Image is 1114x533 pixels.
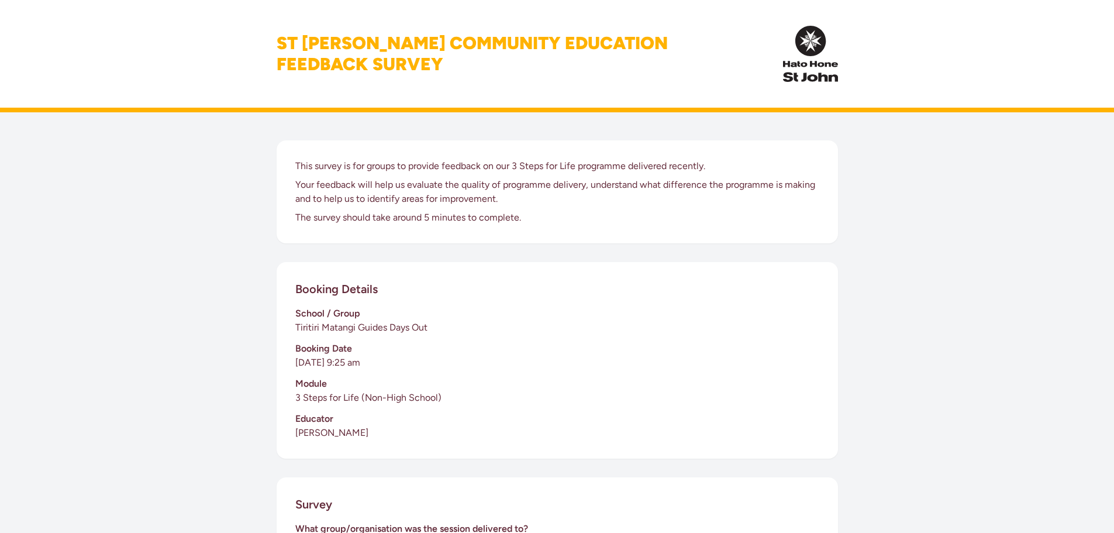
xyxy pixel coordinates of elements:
[277,33,668,75] h1: St [PERSON_NAME] Community Education Feedback Survey
[295,211,819,225] p: The survey should take around 5 minutes to complete.
[295,159,819,173] p: This survey is for groups to provide feedback on our 3 Steps for Life programme delivered recently.
[783,26,837,82] img: InPulse
[295,281,378,297] h2: Booking Details
[295,321,819,335] p: Tiritiri Matangi Guides Days Out
[295,391,819,405] p: 3 Steps for Life (Non-High School)
[295,307,819,321] h3: School / Group
[295,426,819,440] p: [PERSON_NAME]
[295,356,819,370] p: [DATE] 9:25 am
[295,178,819,206] p: Your feedback will help us evaluate the quality of programme delivery, understand what difference...
[295,496,332,513] h2: Survey
[295,342,819,356] h3: Booking Date
[295,377,819,391] h3: Module
[295,412,819,426] h3: Educator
